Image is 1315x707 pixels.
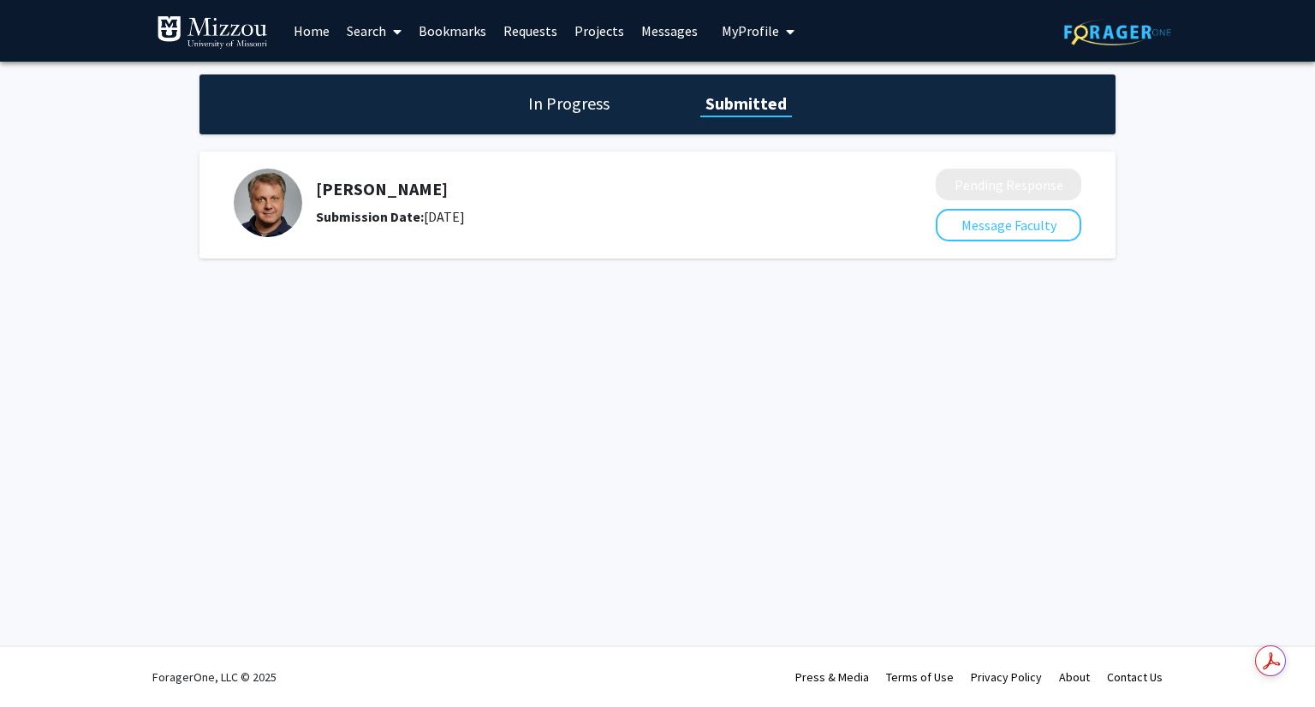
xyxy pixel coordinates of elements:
[410,1,495,61] a: Bookmarks
[886,669,954,685] a: Terms of Use
[936,209,1081,241] button: Message Faculty
[795,669,869,685] a: Press & Media
[971,669,1042,685] a: Privacy Policy
[633,1,706,61] a: Messages
[1107,669,1163,685] a: Contact Us
[523,92,615,116] h1: In Progress
[495,1,566,61] a: Requests
[722,22,779,39] span: My Profile
[700,92,792,116] h1: Submitted
[1059,669,1090,685] a: About
[234,169,302,237] img: Profile Picture
[316,208,424,225] b: Submission Date:
[316,206,845,227] div: [DATE]
[936,169,1081,200] button: Pending Response
[152,647,277,707] div: ForagerOne, LLC © 2025
[338,1,410,61] a: Search
[1064,19,1171,45] img: ForagerOne Logo
[13,630,73,694] iframe: Chat
[936,217,1081,234] a: Message Faculty
[316,179,845,199] h5: [PERSON_NAME]
[566,1,633,61] a: Projects
[157,15,268,50] img: University of Missouri Logo
[285,1,338,61] a: Home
